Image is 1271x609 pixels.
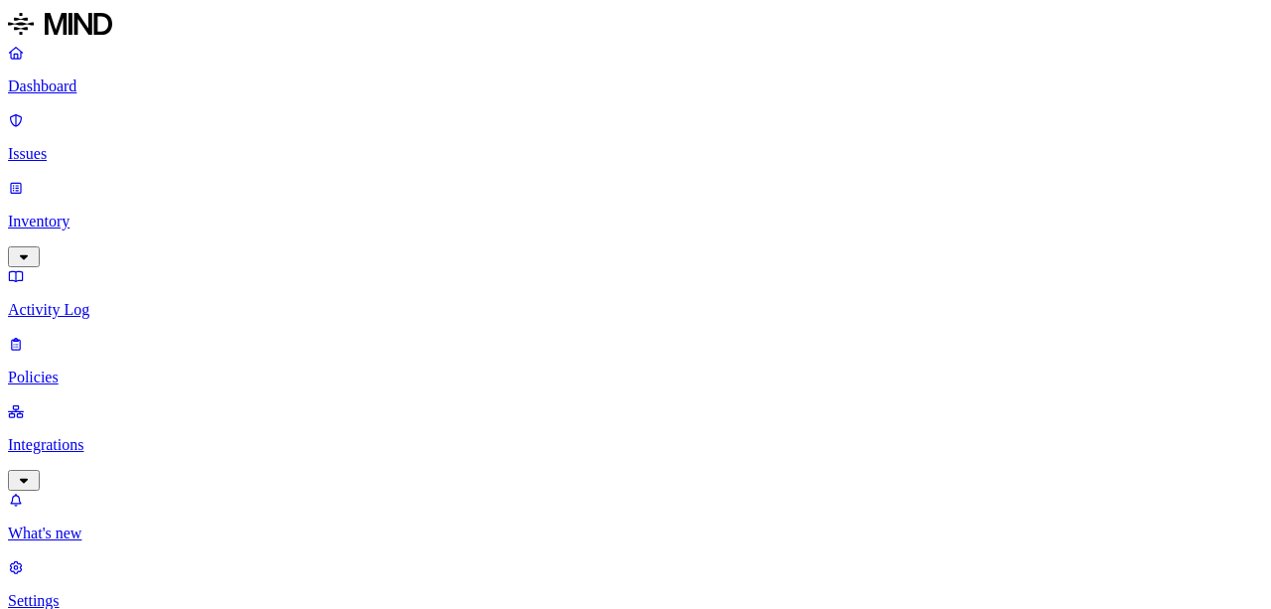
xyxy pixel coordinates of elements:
p: Policies [8,369,1263,386]
a: Activity Log [8,267,1263,319]
img: MIND [8,8,112,40]
a: Policies [8,335,1263,386]
a: MIND [8,8,1263,44]
p: Dashboard [8,77,1263,95]
a: Dashboard [8,44,1263,95]
p: What's new [8,525,1263,542]
a: Inventory [8,179,1263,264]
p: Integrations [8,436,1263,454]
p: Activity Log [8,301,1263,319]
p: Inventory [8,213,1263,230]
a: What's new [8,491,1263,542]
p: Issues [8,145,1263,163]
a: Issues [8,111,1263,163]
a: Integrations [8,402,1263,488]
